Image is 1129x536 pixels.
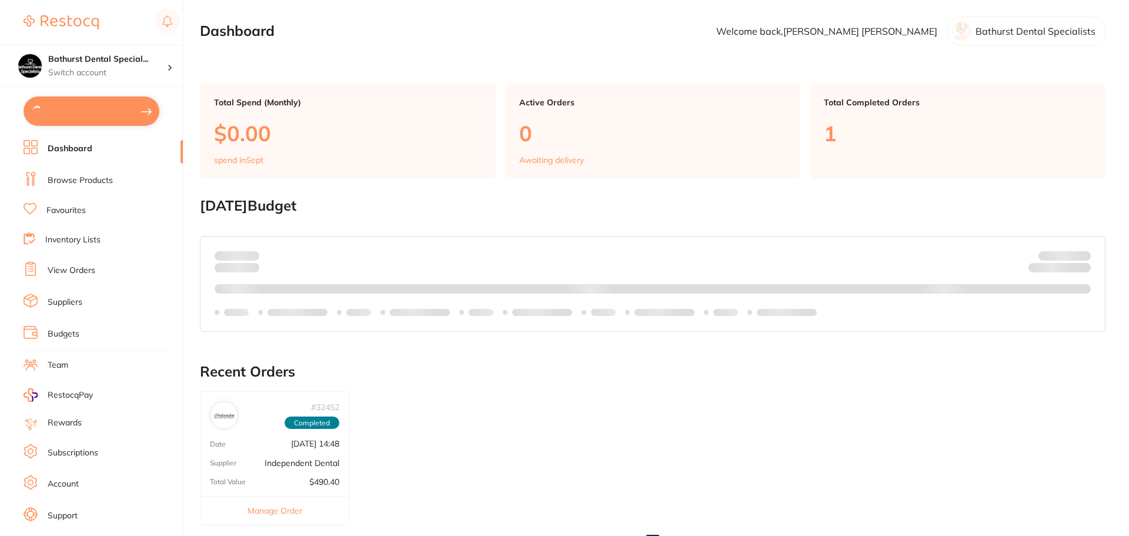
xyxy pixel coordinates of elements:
p: Switch account [48,67,167,79]
img: Restocq Logo [24,15,99,29]
p: Total Completed Orders [824,98,1091,107]
p: Labels [224,308,249,317]
img: RestocqPay [24,388,38,402]
a: Budgets [48,328,79,340]
p: Remaining: [1028,261,1091,275]
p: Independent Dental [265,458,339,468]
strong: $0.00 [239,250,259,261]
p: Total Value [210,478,246,486]
p: [DATE] 14:48 [291,439,339,448]
a: Active Orders0Awaiting delivery [505,84,801,179]
p: 0 [519,121,787,145]
a: RestocqPay [24,388,93,402]
p: Budget: [1038,251,1091,260]
a: Subscriptions [48,447,98,459]
p: spend in Sept [214,155,263,165]
p: Bathurst Dental Specialists [976,26,1095,36]
a: View Orders [48,265,95,277]
p: Labels [591,308,616,317]
a: Dashboard [48,143,92,155]
img: Independent Dental [213,404,235,427]
a: Favourites [46,205,86,217]
p: $0.00 [214,121,482,145]
button: Manage Order [201,496,349,525]
p: Spent: [215,251,259,260]
a: Support [48,510,78,522]
p: Welcome back, [PERSON_NAME] [PERSON_NAME] [716,26,937,36]
a: Restocq Logo [24,9,99,36]
strong: $NaN [1068,250,1091,261]
p: Active Orders [519,98,787,107]
a: Browse Products [48,175,113,187]
p: Labels [469,308,493,317]
p: # 32452 [311,402,339,412]
h2: Dashboard [200,23,275,39]
span: Completed [285,417,339,430]
p: Labels extended [268,308,328,317]
p: Labels extended [390,308,450,317]
p: $490.40 [309,477,339,487]
p: Date [210,440,226,448]
h2: [DATE] Budget [200,198,1105,214]
a: Rewards [48,417,82,429]
p: Labels extended [757,308,817,317]
p: Labels [346,308,371,317]
span: RestocqPay [48,389,93,401]
a: Suppliers [48,297,82,308]
a: Team [48,359,68,371]
p: Supplier [210,459,236,467]
h4: Bathurst Dental Specialists [48,54,167,65]
a: Total Completed Orders1 [810,84,1105,179]
p: Labels [713,308,738,317]
a: Account [48,478,79,490]
p: 1 [824,121,1091,145]
strong: $0.00 [1070,265,1091,275]
h2: Recent Orders [200,364,1105,380]
p: month [215,261,259,275]
a: Inventory Lists [45,234,101,246]
a: Total Spend (Monthly)$0.00spend inSept [200,84,496,179]
img: Bathurst Dental Specialists [18,54,42,78]
p: Total Spend (Monthly) [214,98,482,107]
p: Awaiting delivery [519,155,584,165]
p: Labels extended [634,308,694,317]
p: Labels extended [512,308,572,317]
